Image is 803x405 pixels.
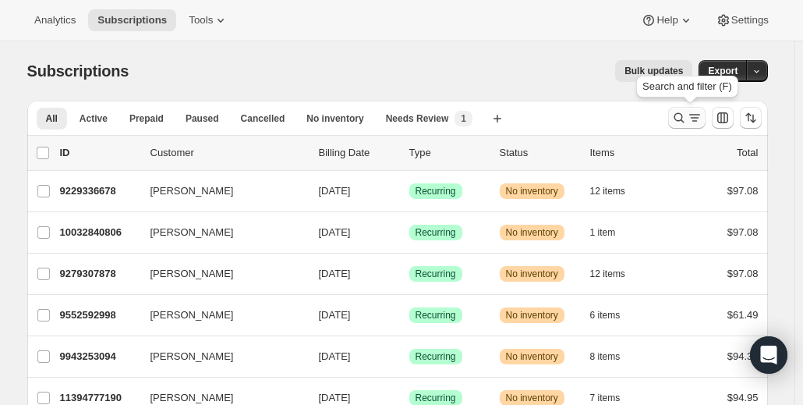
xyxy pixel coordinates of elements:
[624,65,683,77] span: Bulk updates
[727,392,759,403] span: $94.95
[631,9,702,31] button: Help
[416,185,456,197] span: Recurring
[60,349,138,364] p: 9943253094
[590,309,621,322] span: 6 items
[590,180,642,202] button: 12 items
[506,392,558,404] span: No inventory
[319,309,351,321] span: [DATE]
[727,309,759,321] span: $61.49
[485,108,510,130] button: Create new view
[740,107,762,129] button: Sort the results
[416,350,456,363] span: Recurring
[60,180,759,202] div: 9229336678[PERSON_NAME][DATE]SuccessRecurringWarningNo inventory12 items$97.08
[416,392,456,404] span: Recurring
[80,112,108,125] span: Active
[590,392,621,404] span: 7 items
[590,268,625,280] span: 12 items
[150,349,234,364] span: [PERSON_NAME]
[416,268,456,280] span: Recurring
[706,9,778,31] button: Settings
[60,266,138,282] p: 9279307878
[60,183,138,199] p: 9229336678
[590,346,638,368] button: 8 items
[416,309,456,322] span: Recurring
[409,145,487,161] div: Type
[712,107,734,129] button: Customize table column order and visibility
[737,145,758,161] p: Total
[150,266,234,282] span: [PERSON_NAME]
[150,145,306,161] p: Customer
[727,350,759,362] span: $94.38
[25,9,85,31] button: Analytics
[97,14,167,27] span: Subscriptions
[179,9,238,31] button: Tools
[506,226,558,239] span: No inventory
[319,350,351,362] span: [DATE]
[656,14,677,27] span: Help
[590,222,633,243] button: 1 item
[60,145,138,161] p: ID
[506,268,558,280] span: No inventory
[60,304,759,326] div: 9552592998[PERSON_NAME][DATE]SuccessRecurringWarningNo inventory6 items$61.49
[150,225,234,240] span: [PERSON_NAME]
[386,112,449,125] span: Needs Review
[319,226,351,238] span: [DATE]
[60,225,138,240] p: 10032840806
[750,336,787,374] div: Open Intercom Messenger
[708,65,738,77] span: Export
[141,220,297,245] button: [PERSON_NAME]
[60,145,759,161] div: IDCustomerBilling DateTypeStatusItemsTotal
[590,263,642,285] button: 12 items
[141,344,297,369] button: [PERSON_NAME]
[590,185,625,197] span: 12 items
[141,179,297,204] button: [PERSON_NAME]
[34,14,76,27] span: Analytics
[319,145,397,161] p: Billing Date
[727,226,759,238] span: $97.08
[27,62,129,80] span: Subscriptions
[186,112,219,125] span: Paused
[506,185,558,197] span: No inventory
[241,112,285,125] span: Cancelled
[615,60,692,82] button: Bulk updates
[60,307,138,323] p: 9552592998
[141,261,297,286] button: [PERSON_NAME]
[668,107,706,129] button: Search and filter results
[60,346,759,368] div: 9943253094[PERSON_NAME][DATE]SuccessRecurringWarningNo inventory8 items$94.38
[189,14,213,27] span: Tools
[319,185,351,197] span: [DATE]
[731,14,769,27] span: Settings
[306,112,363,125] span: No inventory
[150,307,234,323] span: [PERSON_NAME]
[590,145,668,161] div: Items
[500,145,578,161] p: Status
[727,268,759,279] span: $97.08
[590,304,638,326] button: 6 items
[319,268,351,279] span: [DATE]
[141,303,297,328] button: [PERSON_NAME]
[699,60,747,82] button: Export
[46,112,58,125] span: All
[88,9,176,31] button: Subscriptions
[506,350,558,363] span: No inventory
[461,112,466,125] span: 1
[60,222,759,243] div: 10032840806[PERSON_NAME][DATE]SuccessRecurringWarningNo inventory1 item$97.08
[60,263,759,285] div: 9279307878[PERSON_NAME][DATE]SuccessRecurringWarningNo inventory12 items$97.08
[129,112,164,125] span: Prepaid
[590,226,616,239] span: 1 item
[319,392,351,403] span: [DATE]
[506,309,558,322] span: No inventory
[150,183,234,199] span: [PERSON_NAME]
[590,350,621,363] span: 8 items
[727,185,759,197] span: $97.08
[416,226,456,239] span: Recurring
